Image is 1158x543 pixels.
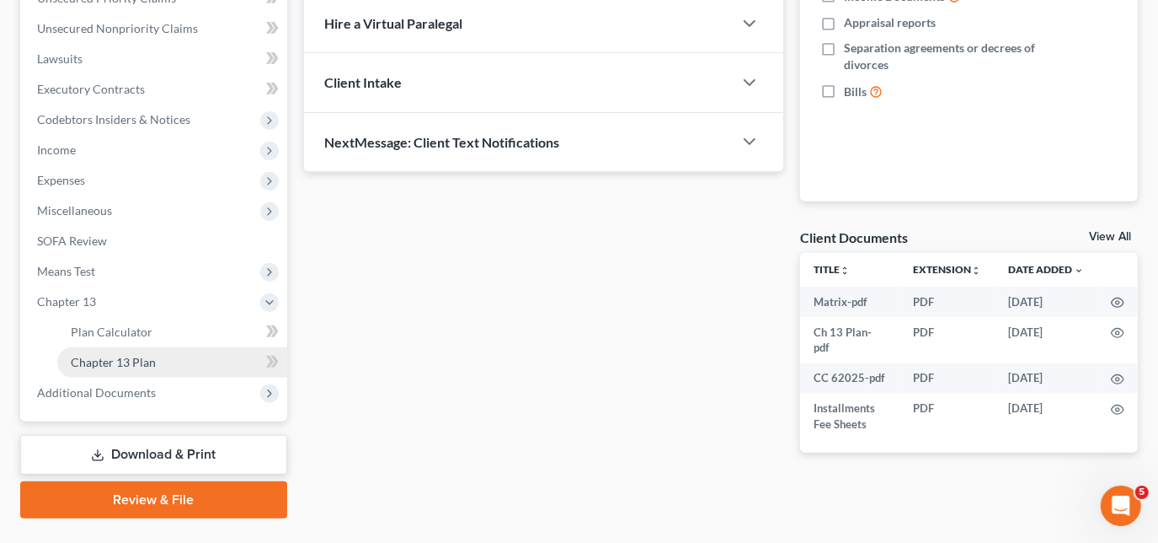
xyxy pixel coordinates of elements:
[71,355,156,369] span: Chapter 13 Plan
[20,435,287,475] a: Download & Print
[71,325,152,339] span: Plan Calculator
[1089,231,1131,243] a: View All
[37,234,107,248] span: SOFA Review
[844,83,867,100] span: Bills
[37,294,96,309] span: Chapter 13
[995,394,1097,440] td: [DATE]
[913,263,981,276] a: Extensionunfold_more
[24,226,287,256] a: SOFA Review
[1135,486,1149,499] span: 5
[844,40,1039,73] span: Separation agreements or decrees of divorces
[899,394,995,440] td: PDF
[324,74,402,90] span: Client Intake
[800,287,899,317] td: Matrix-pdf
[37,173,85,187] span: Expenses
[37,112,190,126] span: Codebtors Insiders & Notices
[37,203,112,218] span: Miscellaneous
[1074,266,1084,276] i: expand_more
[1101,486,1141,526] iframe: Intercom live chat
[324,15,462,31] span: Hire a Virtual Paralegal
[37,82,145,96] span: Executory Contracts
[800,317,899,363] td: Ch 13 Plan-pdf
[840,266,850,276] i: unfold_more
[995,317,1097,363] td: [DATE]
[844,14,936,31] span: Appraisal reports
[37,21,198,35] span: Unsecured Nonpriority Claims
[800,394,899,440] td: Installments Fee Sheets
[24,44,287,74] a: Lawsuits
[899,363,995,394] td: PDF
[800,363,899,394] td: CC 62025-pdf
[24,13,287,44] a: Unsecured Nonpriority Claims
[995,287,1097,317] td: [DATE]
[971,266,981,276] i: unfold_more
[20,481,287,519] a: Review & File
[899,317,995,363] td: PDF
[37,385,156,400] span: Additional Documents
[1008,263,1084,276] a: Date Added expand_more
[995,363,1097,394] td: [DATE]
[37,51,83,66] span: Lawsuits
[37,264,95,278] span: Means Test
[57,347,287,378] a: Chapter 13 Plan
[899,287,995,317] td: PDF
[324,134,559,150] span: NextMessage: Client Text Notifications
[57,317,287,347] a: Plan Calculator
[37,142,76,157] span: Income
[24,74,287,105] a: Executory Contracts
[814,263,850,276] a: Titleunfold_more
[800,228,908,246] div: Client Documents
